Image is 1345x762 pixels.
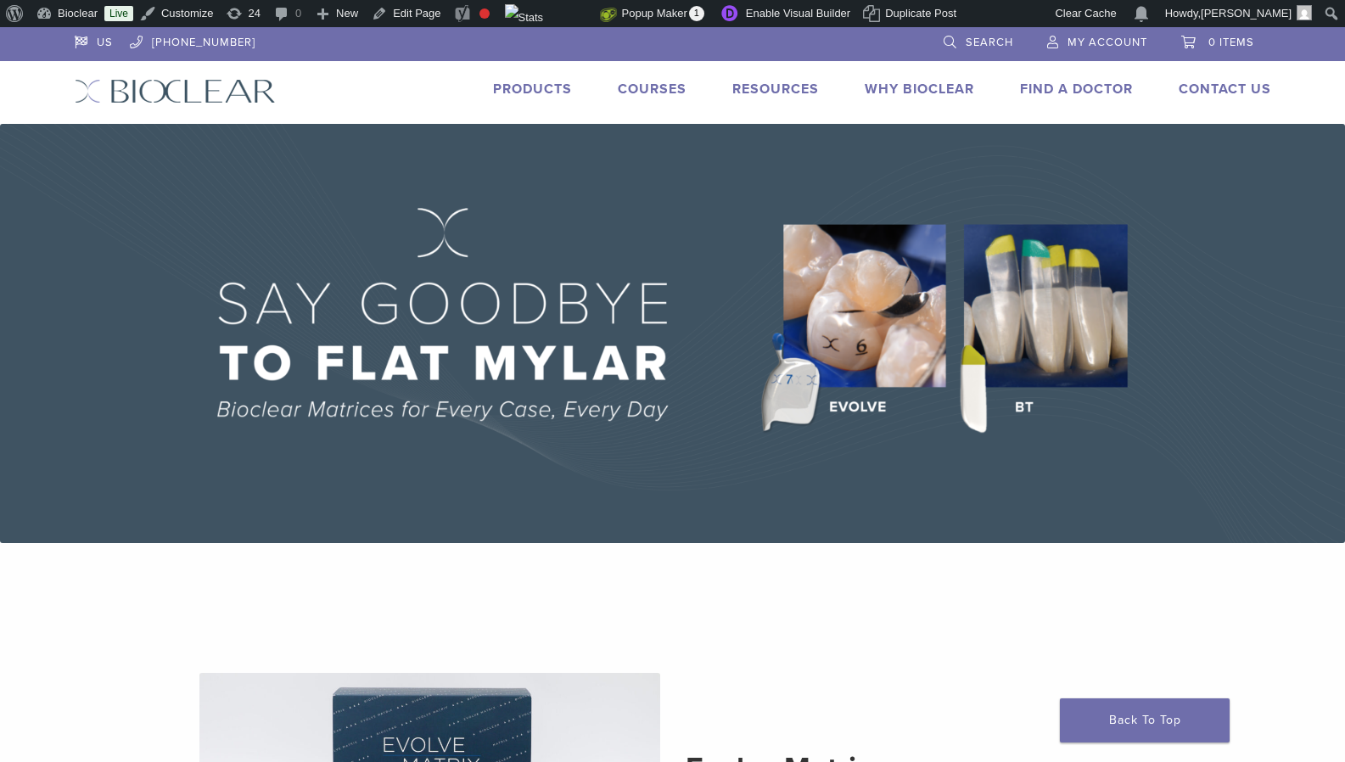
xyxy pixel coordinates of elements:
div: Focus keyphrase not set [479,8,490,19]
a: 0 items [1181,27,1254,53]
span: My Account [1068,36,1147,49]
a: Courses [618,81,687,98]
span: [PERSON_NAME] [1201,7,1292,20]
a: [PHONE_NUMBER] [130,27,255,53]
a: Find A Doctor [1020,81,1133,98]
a: Why Bioclear [865,81,974,98]
a: US [75,27,113,53]
a: Live [104,6,133,21]
span: 1 [689,6,704,21]
span: 0 items [1208,36,1254,49]
a: Back To Top [1060,698,1230,742]
a: Products [493,81,572,98]
img: Views over 48 hours. Click for more Jetpack Stats. [505,4,600,25]
a: My Account [1047,27,1147,53]
a: Resources [732,81,819,98]
a: Search [944,27,1013,53]
img: Bioclear [75,79,276,104]
a: Contact Us [1179,81,1271,98]
span: Search [966,36,1013,49]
